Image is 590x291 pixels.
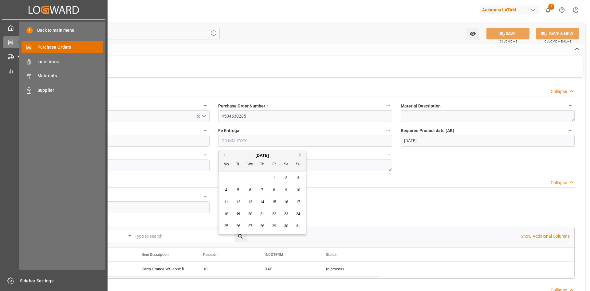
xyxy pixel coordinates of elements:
span: 25 [224,224,228,228]
div: Choose Monday, August 25th, 2025 [222,222,230,230]
span: 12 [236,200,240,204]
div: Choose Tuesday, August 12th, 2025 [234,198,242,206]
div: Choose Saturday, August 2nd, 2025 [282,174,290,182]
div: Choose Saturday, August 9th, 2025 [282,186,290,194]
span: 3 [297,176,299,180]
div: Su [294,161,302,168]
span: 10 [296,188,300,192]
div: [DATE] [218,152,306,159]
div: Press SPACE to select this row. [73,262,380,277]
div: We [246,161,254,168]
div: Choose Thursday, August 21st, 2025 [258,210,266,218]
div: Choose Thursday, August 14th, 2025 [258,198,266,206]
div: Choose Monday, August 18th, 2025 [222,210,230,218]
div: Sa [282,161,290,168]
div: Choose Saturday, August 16th, 2025 [282,198,290,206]
div: 10 [203,262,250,276]
span: 1 [273,176,275,180]
div: Choose Tuesday, August 5th, 2025 [234,186,242,194]
span: Item Description [142,253,169,257]
div: Choose Thursday, August 28th, 2025 [258,222,266,230]
span: Materials [37,73,104,79]
div: DAP [265,262,311,276]
span: 15 [272,200,276,204]
button: Material Description [567,102,575,110]
span: 20 [248,212,252,216]
a: Line Items [22,55,103,67]
span: Status [326,253,336,257]
span: Purchase Orders [37,44,104,51]
span: 13 [248,200,252,204]
button: Archroma LATAM [480,4,541,16]
div: Archroma LATAM [480,6,539,14]
a: Supplier [22,84,103,96]
div: Choose Sunday, August 24th, 2025 [294,210,302,218]
span: Line Items [37,59,104,65]
a: My Cockpit [3,22,104,34]
div: Choose Sunday, August 31st, 2025 [294,222,302,230]
textarea: Eve [36,160,210,171]
div: Th [258,161,266,168]
div: Collapse [551,180,567,186]
span: Posición [203,253,218,257]
button: Created By [202,151,210,159]
span: 9 [285,188,287,192]
span: 30 [284,224,288,228]
span: 26 [236,224,240,228]
input: Type to search [133,230,246,242]
div: Choose Tuesday, August 19th, 2025 [234,210,242,218]
div: Choose Wednesday, August 6th, 2025 [246,186,254,194]
div: Choose Sunday, August 17th, 2025 [294,198,302,206]
button: SAVE [486,28,529,39]
button: Required Product date (AB) [567,126,575,134]
span: 28 [260,224,264,228]
button: Previous Month [222,153,225,157]
div: Collapse [551,88,567,95]
span: 11 [224,200,228,204]
input: DD.MM.YYYY [401,135,575,147]
button: Status [202,102,210,110]
div: Choose Tuesday, August 26th, 2025 [234,222,242,230]
span: Required Product date (AB) [401,127,454,134]
div: Choose Wednesday, August 13th, 2025 [246,198,254,206]
button: search button [234,230,246,242]
button: System Comments [384,151,392,159]
input: DD.MM.YYYY [218,135,392,147]
div: Choose Wednesday, August 20th, 2025 [246,210,254,218]
div: Choose Friday, August 22nd, 2025 [270,210,278,218]
div: Choose Wednesday, August 27th, 2025 [246,222,254,230]
span: 6 [249,188,251,192]
span: 21 [260,212,264,216]
span: 5 [237,188,239,192]
div: Choose Sunday, August 3rd, 2025 [294,174,302,182]
span: 29 [272,224,276,228]
div: month 2025-08 [220,172,304,232]
div: Mo [222,161,230,168]
button: open menu [466,28,479,39]
a: My Reports [3,65,104,77]
div: Choose Friday, August 8th, 2025 [270,186,278,194]
div: Choose Thursday, August 7th, 2025 [258,186,266,194]
button: open menu [36,110,210,122]
span: 31 [296,224,300,228]
span: 4 [225,188,227,192]
span: Supplier [37,87,104,94]
span: 27 [248,224,252,228]
div: Choose Saturday, August 30th, 2025 [282,222,290,230]
span: Ctrl/CMD + Shift + S [545,39,572,44]
div: Choose Saturday, August 23rd, 2025 [282,210,290,218]
button: Next Month [299,153,303,157]
span: Material Description [401,103,441,109]
span: 19 [236,212,240,216]
div: In process [319,262,380,276]
span: Purchase Order Number [218,103,268,109]
span: 22 [272,212,276,216]
button: show 5 new notifications [541,3,555,17]
a: Materials [22,70,103,82]
span: 14 [260,200,264,204]
div: Choose Friday, August 29th, 2025 [270,222,278,230]
span: Sidebar Settings [20,278,105,284]
div: Fr [270,161,278,168]
div: Choose Friday, August 15th, 2025 [270,198,278,206]
span: 7 [261,188,263,192]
